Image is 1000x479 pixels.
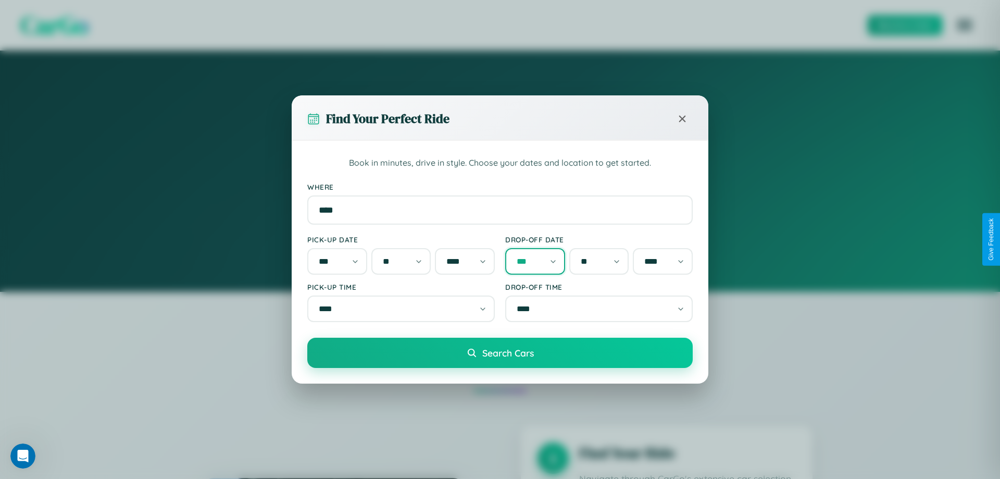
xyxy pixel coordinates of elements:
[505,283,693,291] label: Drop-off Time
[505,235,693,244] label: Drop-off Date
[307,182,693,191] label: Where
[307,235,495,244] label: Pick-up Date
[326,110,449,127] h3: Find Your Perfect Ride
[307,156,693,170] p: Book in minutes, drive in style. Choose your dates and location to get started.
[307,338,693,368] button: Search Cars
[307,283,495,291] label: Pick-up Time
[482,347,534,359] span: Search Cars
